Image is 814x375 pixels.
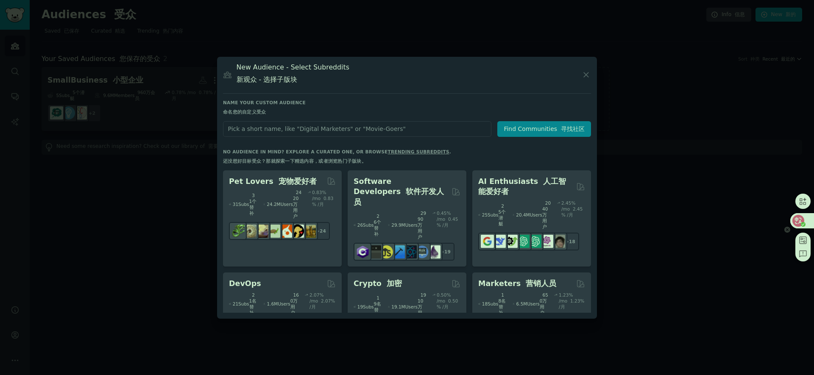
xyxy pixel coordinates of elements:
font: 0.45% /月 [437,217,458,228]
font: 2040万用户 [542,200,551,229]
img: elixir [427,245,440,258]
img: learnjavascript [380,245,393,258]
font: 宠物爱好者 [279,177,317,186]
div: 19.1M Users [388,292,426,322]
font: 人工智能爱好者 [478,177,566,196]
img: turtle [267,225,280,238]
div: 21 Sub s [229,292,257,316]
font: 26个替补 [374,214,382,236]
h3: Name your custom audience [223,100,591,118]
input: Pick a short name, like "Digital Marketers" or "Movie-Goers" [223,121,491,137]
div: 19 Sub s [354,292,382,322]
div: 1.6M Users [263,292,299,316]
font: 2420万用户 [293,190,301,219]
font: 命名您的自定义受众 [223,109,266,114]
font: 加密 [387,279,402,288]
div: 18 Sub s [478,292,507,316]
img: OpenAIDev [540,235,553,248]
font: 25个潜艇 [499,203,506,226]
div: 20.4M Users [513,200,551,230]
a: trending subreddits [387,149,449,154]
img: software [368,245,381,258]
font: 0.83% /月 [312,196,333,207]
h2: DevOps [229,278,261,289]
img: iOSProgramming [392,245,405,258]
img: ballpython [243,225,256,238]
div: 6.5M Users [513,292,548,316]
font: 1910万用户 [418,292,426,321]
div: + 19 [437,243,454,261]
div: 26 Sub s [354,210,382,240]
div: + 18 [561,233,579,250]
div: 25 Sub s [478,200,507,230]
font: 160万用户 [290,292,299,315]
h2: Pet Lovers [229,176,317,187]
h2: Software Developers [354,176,449,208]
div: 31 Sub s [229,189,257,219]
img: GoogleGeminiAI [481,235,494,248]
font: 19名替补 [374,295,382,318]
h2: AI Enthusiasts [478,176,573,197]
font: 还没想好目标受众？那就探索一下精选内容，或者浏览热门子版块。 [223,158,366,164]
font: 18名替补 [499,292,506,315]
img: dogbreed [303,225,316,238]
div: 24.2M Users [263,189,301,219]
div: + 24 [312,222,330,240]
img: leopardgeckos [255,225,268,238]
img: chatgpt_prompts_ [528,235,541,248]
button: Find Communities 寻找社区 [497,121,591,137]
img: reactnative [404,245,417,258]
img: cockatiel [279,225,292,238]
div: 2.45 % /mo [561,200,585,230]
img: ArtificalIntelligence [552,235,565,248]
div: 0.50 % /mo [437,292,460,322]
img: AskComputerScience [415,245,429,258]
img: PetAdvice [291,225,304,238]
img: chatgpt_promptDesign [516,235,530,248]
font: 2990万用户 [418,211,426,239]
img: DeepSeek [493,235,506,248]
font: 650万用户 [540,292,548,315]
font: 营销人员 [526,279,556,288]
img: AItoolsCatalog [505,235,518,248]
font: 21名替补 [249,292,257,315]
font: 31个替补 [249,193,257,216]
h3: New Audience - Select Subreddits [237,63,349,87]
div: 2.07 % /mo [309,292,336,316]
div: 29.9M Users [388,210,426,240]
h2: Crypto [354,278,402,289]
div: No audience in mind? Explore a curated one, or browse . [223,149,451,167]
img: herpetology [231,225,245,238]
img: csharp [356,245,369,258]
h2: Marketers [478,278,556,289]
font: 1.23% /月 [559,298,584,309]
font: 寻找社区 [561,125,585,132]
font: 新观众 - 选择子版块 [237,75,298,83]
font: 2.07% /月 [309,298,335,309]
div: 1.23 % /mo [559,292,585,316]
div: 0.45 % /mo [437,210,460,240]
div: 0.83 % /mo [312,189,336,219]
